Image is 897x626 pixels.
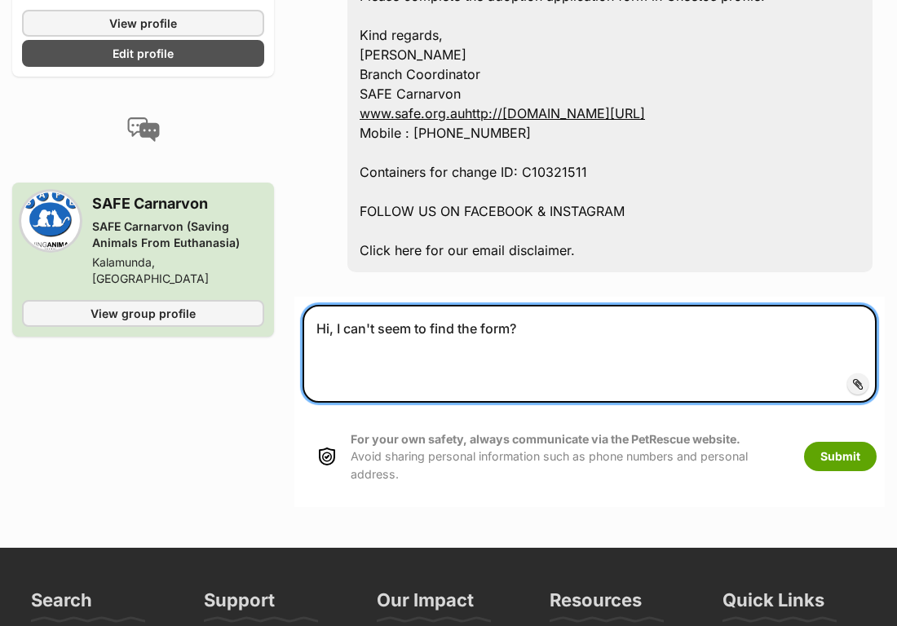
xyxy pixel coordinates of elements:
a: View profile [22,10,264,37]
span: View profile [109,15,177,32]
h3: SAFE Carnarvon [92,192,264,215]
img: SAFE Carnarvon (Saving Animals From Euthanasia) profile pic [22,192,79,249]
a: View group profile [22,300,264,327]
h3: Support [204,589,275,621]
a: www.safe.org.auhttp://[DOMAIN_NAME][URL] [360,105,645,121]
a: Edit profile [22,40,264,67]
button: Submit [804,442,877,471]
h3: Quick Links [722,589,824,621]
h3: Our Impact [377,589,474,621]
h3: Search [31,589,92,621]
strong: For your own safety, always communicate via the PetRescue website. [351,432,740,446]
div: SAFE Carnarvon (Saving Animals From Euthanasia) [92,218,264,251]
p: Avoid sharing personal information such as phone numbers and personal address. [351,430,788,483]
h3: Resources [550,589,642,621]
img: conversation-icon-4a6f8262b818ee0b60e3300018af0b2d0b884aa5de6e9bcb8d3d4eeb1a70a7c4.svg [127,117,160,142]
span: View group profile [91,305,196,322]
span: Edit profile [113,45,174,62]
div: Kalamunda, [GEOGRAPHIC_DATA] [92,254,264,287]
